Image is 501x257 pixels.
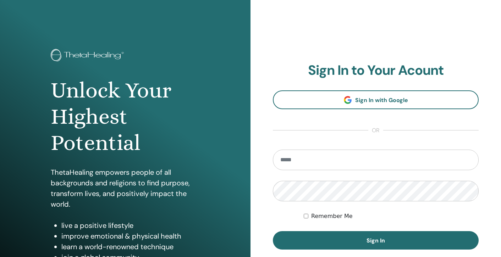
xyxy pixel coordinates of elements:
[51,167,200,209] p: ThetaHealing empowers people of all backgrounds and religions to find purpose, transform lives, a...
[61,231,200,241] li: improve emotional & physical health
[304,212,479,220] div: Keep me authenticated indefinitely or until I manually logout
[61,220,200,231] li: live a positive lifestyle
[51,77,200,156] h1: Unlock Your Highest Potential
[273,62,479,79] h2: Sign In to Your Acount
[355,96,408,104] span: Sign In with Google
[367,237,385,244] span: Sign In
[273,231,479,250] button: Sign In
[61,241,200,252] li: learn a world-renowned technique
[311,212,353,220] label: Remember Me
[273,90,479,109] a: Sign In with Google
[368,126,383,135] span: or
